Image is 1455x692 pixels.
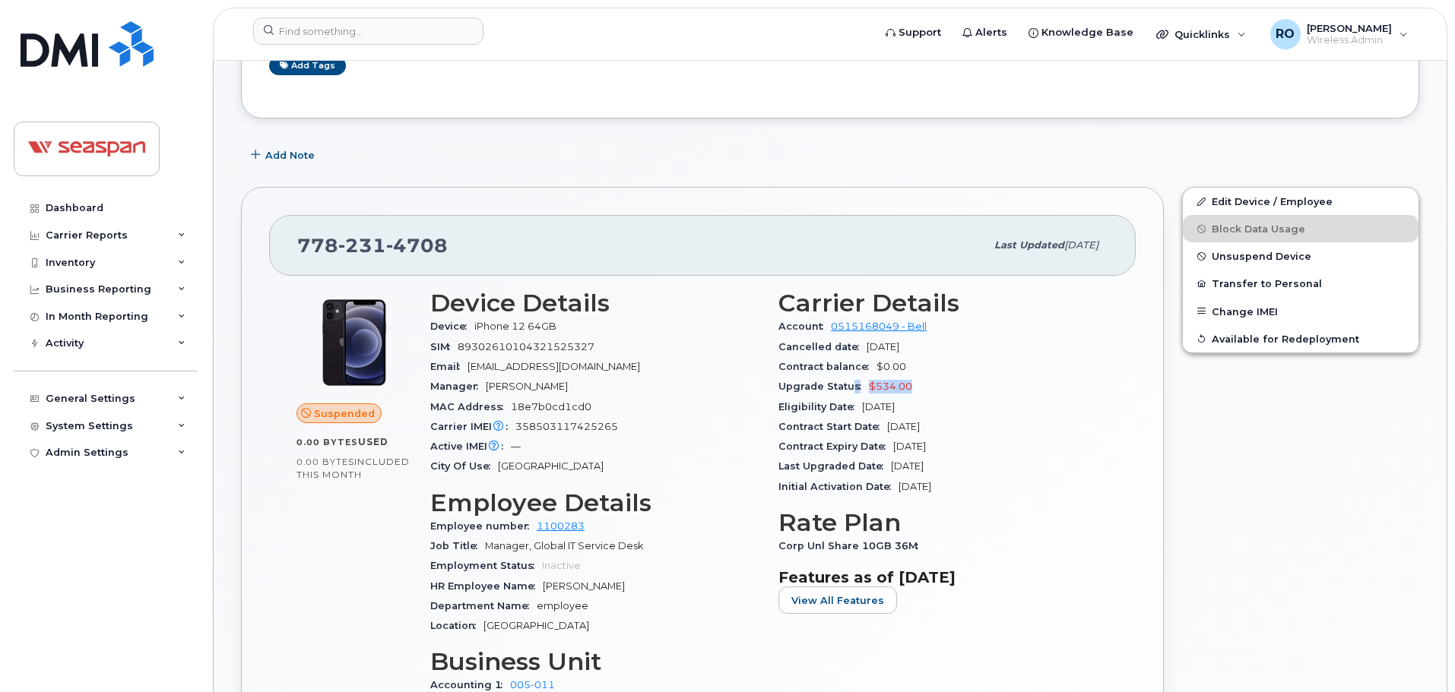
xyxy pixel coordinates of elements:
span: used [358,436,388,447]
span: $0.00 [876,361,906,372]
span: Suspended [314,406,375,421]
span: 4708 [386,234,448,257]
span: View All Features [791,593,884,608]
span: Add Note [265,148,315,163]
span: Active IMEI [430,441,511,452]
span: Cancelled date [778,341,867,352]
span: City Of Use [430,460,498,472]
a: 1100283 [537,520,585,532]
span: Support [899,25,941,40]
span: Last Upgraded Date [778,460,891,472]
button: Transfer to Personal [1183,270,1419,297]
span: Email [430,361,468,372]
span: Contract Expiry Date [778,441,893,452]
span: [DATE] [862,401,895,412]
h3: Rate Plan [778,509,1108,536]
a: Add tags [269,56,346,75]
a: Knowledge Base [1018,17,1144,48]
span: 778 [297,234,448,257]
span: included this month [296,456,410,481]
button: Change IMEI [1183,298,1419,325]
button: View All Features [778,586,897,614]
span: 0.00 Bytes [296,457,354,467]
button: Available for Redeployment [1183,325,1419,352]
span: 18e7b0cd1cd0 [511,401,591,412]
span: Knowledge Base [1041,25,1133,40]
span: Unsuspend Device [1212,251,1311,262]
span: 89302610104321525327 [458,341,594,352]
span: employee [537,600,588,611]
span: Manager [430,381,486,392]
a: Edit Device / Employee [1183,188,1419,215]
span: Employment Status [430,560,542,571]
span: Eligibility Date [778,401,862,412]
span: Contract balance [778,361,876,372]
span: [PERSON_NAME] [486,381,568,392]
span: [DATE] [893,441,926,452]
span: Upgrade Status [778,381,869,392]
span: Location [430,620,483,631]
span: Corp Unl Share 10GB 36M [778,540,926,551]
span: Manager, Global IT Service Desk [485,540,644,551]
h3: Carrier Details [778,289,1108,317]
span: 231 [338,234,386,257]
a: 0515168049 - Bell [831,321,927,332]
span: SIM [430,341,458,352]
span: Job Title [430,540,485,551]
span: Account [778,321,831,332]
a: Support [875,17,952,48]
span: Accounting 1 [430,679,510,690]
h3: Employee Details [430,489,760,517]
span: [DATE] [887,421,920,432]
span: [DATE] [867,341,899,352]
span: [EMAIL_ADDRESS][DOMAIN_NAME] [468,361,640,372]
span: Employee number [430,520,537,532]
span: RO [1276,25,1295,43]
span: HR Employee Name [430,580,543,592]
span: Alerts [975,25,1007,40]
span: Quicklinks [1174,28,1230,40]
span: Last updated [994,239,1064,251]
img: iPhone_12.jpg [309,297,400,388]
span: iPhone 12 64GB [474,321,556,332]
button: Unsuspend Device [1183,242,1419,270]
span: — [511,441,521,452]
span: Initial Activation Date [778,481,899,492]
span: Wireless Admin [1307,34,1392,46]
h3: Device Details [430,289,760,317]
span: [PERSON_NAME] [1307,22,1392,34]
span: 0.00 Bytes [296,437,358,447]
h3: Features as of [DATE] [778,568,1108,586]
div: Quicklinks [1146,19,1257,49]
span: [PERSON_NAME] [543,580,625,592]
span: MAC Address [430,401,511,412]
span: [GEOGRAPHIC_DATA] [483,620,589,631]
input: Find something... [253,17,483,45]
span: $534.00 [869,381,912,392]
button: Block Data Usage [1183,215,1419,242]
div: Ryan Osborn [1260,19,1419,49]
span: 358503117425265 [515,421,618,432]
span: [DATE] [891,460,924,472]
a: 005-011 [510,679,555,690]
span: Contract Start Date [778,421,887,432]
h3: Business Unit [430,648,760,675]
span: Device [430,321,474,332]
span: Available for Redeployment [1212,333,1359,344]
span: Carrier IMEI [430,421,515,432]
button: Add Note [241,141,328,169]
a: Alerts [952,17,1018,48]
span: Inactive [542,560,581,571]
span: [GEOGRAPHIC_DATA] [498,460,604,472]
span: [DATE] [1064,239,1098,251]
span: [DATE] [899,481,931,492]
span: Department Name [430,600,537,611]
